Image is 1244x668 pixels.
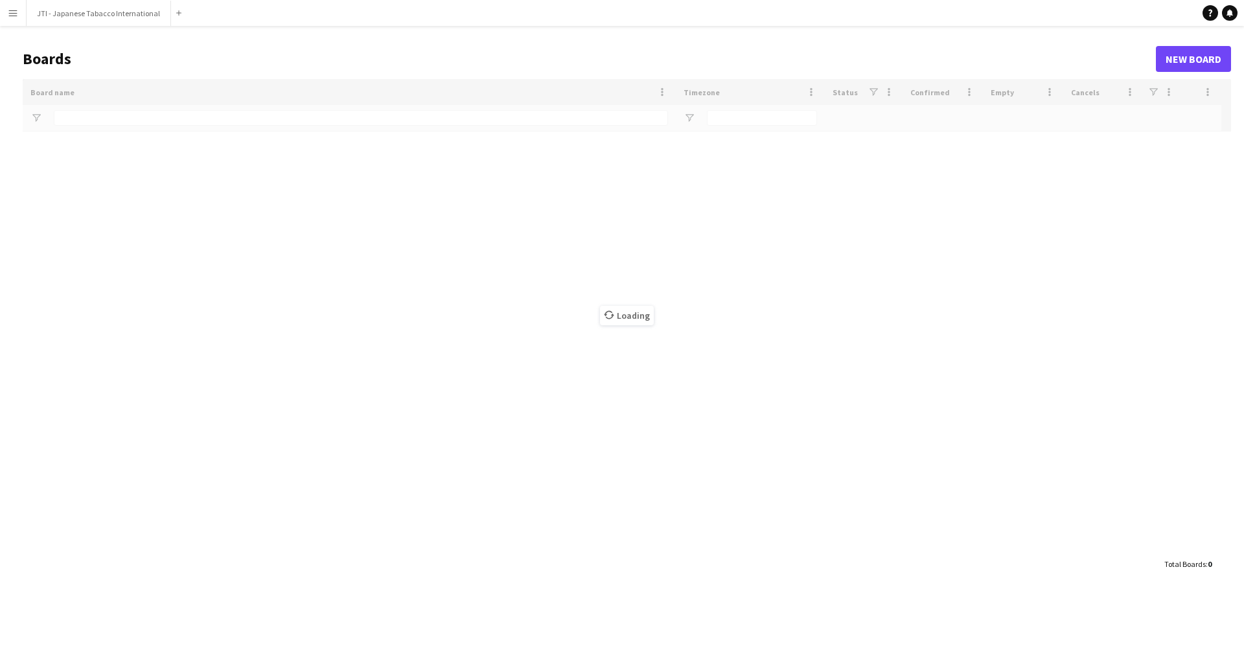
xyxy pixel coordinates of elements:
[600,306,654,325] span: Loading
[1164,559,1206,569] span: Total Boards
[27,1,171,26] button: JTI - Japanese Tabacco International
[1164,551,1212,577] div: :
[1208,559,1212,569] span: 0
[23,49,1156,69] h1: Boards
[1156,46,1231,72] a: New Board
